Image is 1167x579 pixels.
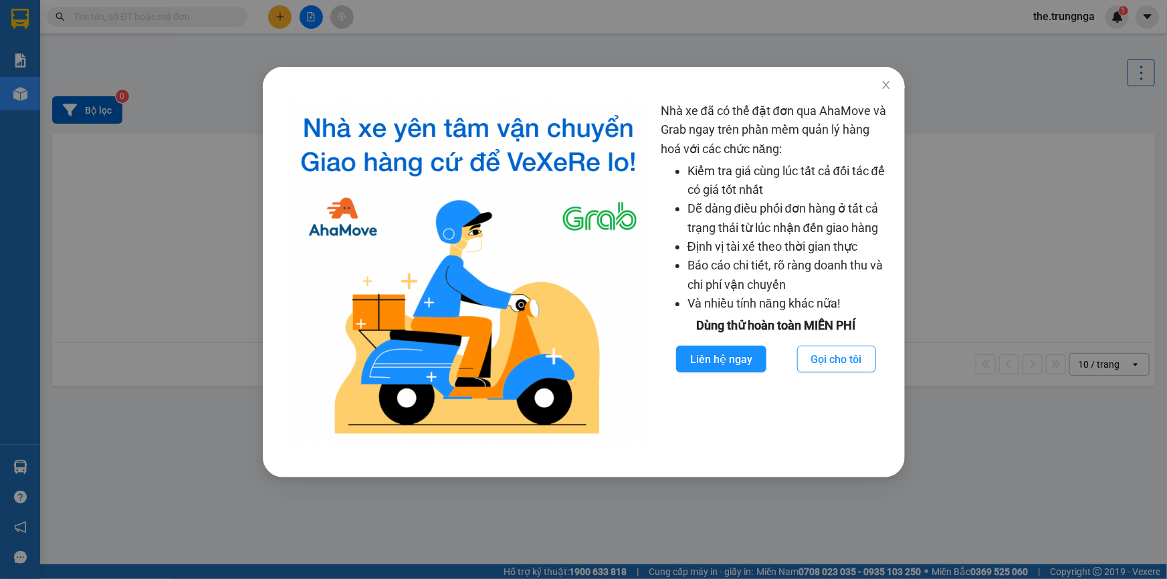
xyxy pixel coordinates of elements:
span: Gọi cho tôi [811,351,861,368]
div: Dùng thử hoàn toàn MIỄN PHÍ [660,316,891,335]
li: Kiểm tra giá cùng lúc tất cả đối tác để có giá tốt nhất [687,162,891,200]
li: Dễ dàng điều phối đơn hàng ở tất cả trạng thái từ lúc nhận đến giao hàng [687,199,891,237]
div: Nhà xe đã có thể đặt đơn qua AhaMove và Grab ngay trên phần mềm quản lý hàng hoá với các chức năng: [660,102,891,444]
li: Và nhiều tính năng khác nữa! [687,294,891,313]
span: Liên hệ ngay [689,351,752,368]
span: close [880,80,891,90]
li: Báo cáo chi tiết, rõ ràng doanh thu và chi phí vận chuyển [687,256,891,294]
button: Liên hệ ngay [675,346,766,372]
img: logo [287,102,650,444]
button: Close [867,67,904,104]
li: Định vị tài xế theo thời gian thực [687,237,891,256]
button: Gọi cho tôi [797,346,875,372]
